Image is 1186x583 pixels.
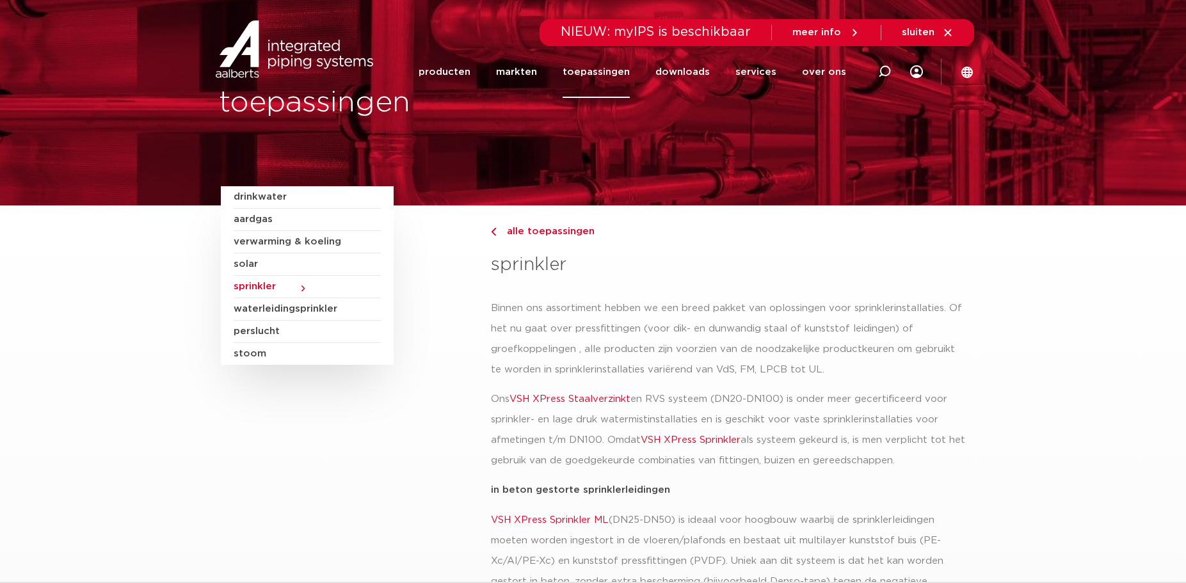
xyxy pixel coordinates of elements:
[792,27,860,38] a: meer info
[419,46,846,98] nav: Menu
[792,28,841,37] span: meer info
[491,252,965,278] h3: sprinkler
[234,253,381,276] a: solar
[491,389,965,471] p: Ons en RVS systeem (DN20-DN100) is onder meer gecertificeerd voor sprinkler- en lage druk watermi...
[902,28,934,37] span: sluiten
[902,27,954,38] a: sluiten
[655,46,710,98] a: downloads
[491,298,965,380] p: Binnen ons assortiment hebben we een breed pakket van oplossingen voor sprinklerinstallaties. Of ...
[234,186,381,209] a: drinkwater
[491,228,496,236] img: chevron-right.svg
[491,485,670,495] strong: in beton gestorte sprinklerleidingen
[419,46,470,98] a: producten
[735,46,776,98] a: services
[563,46,630,98] a: toepassingen
[234,276,381,298] a: sprinkler
[234,321,381,343] a: perslucht
[641,435,741,445] a: VSH XPress Sprinkler
[496,46,537,98] a: markten
[499,227,595,236] span: alle toepassingen
[234,209,381,231] a: aardgas
[802,46,846,98] a: over ons
[910,46,923,98] div: my IPS
[234,231,381,253] a: verwarming & koeling
[234,298,381,321] a: waterleidingsprinkler
[491,515,609,525] a: VSH XPress Sprinkler ML
[219,83,587,124] h1: toepassingen
[561,26,751,38] span: NIEUW: myIPS is beschikbaar
[491,224,965,239] a: alle toepassingen
[509,394,630,404] a: VSH XPress Staalverzinkt
[234,343,381,365] a: stoom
